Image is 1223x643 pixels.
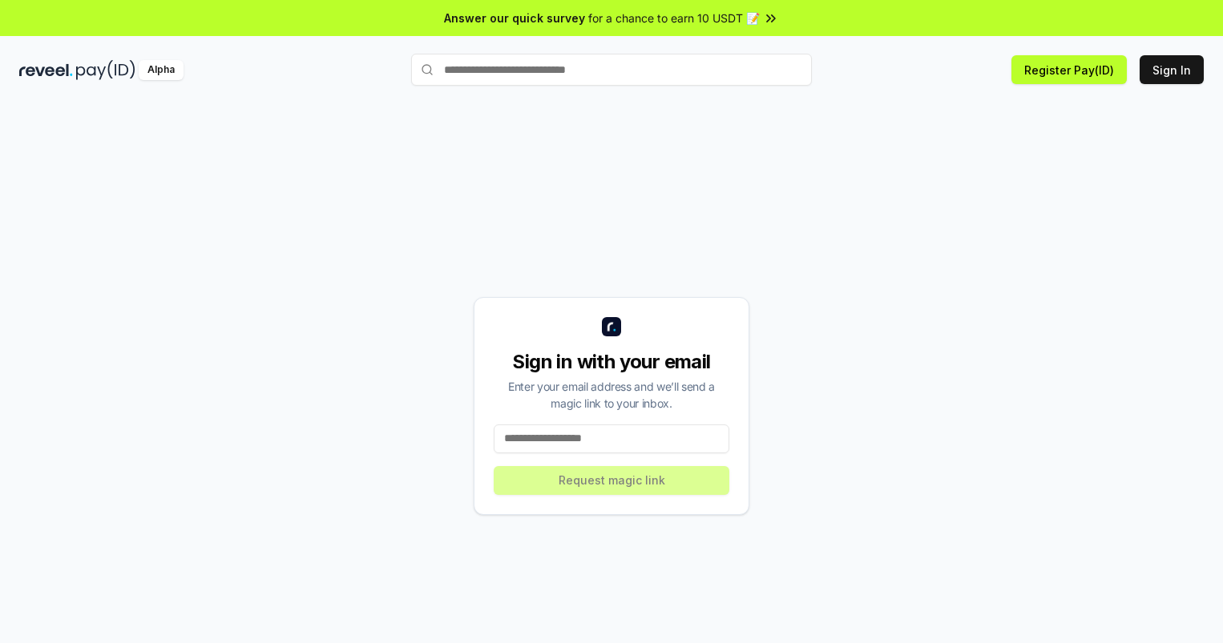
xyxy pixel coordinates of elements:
span: Answer our quick survey [444,10,585,26]
div: Alpha [139,60,184,80]
img: reveel_dark [19,60,73,80]
button: Register Pay(ID) [1011,55,1127,84]
button: Sign In [1140,55,1204,84]
div: Sign in with your email [494,349,729,375]
img: logo_small [602,317,621,336]
img: pay_id [76,60,135,80]
div: Enter your email address and we’ll send a magic link to your inbox. [494,378,729,412]
span: for a chance to earn 10 USDT 📝 [588,10,760,26]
